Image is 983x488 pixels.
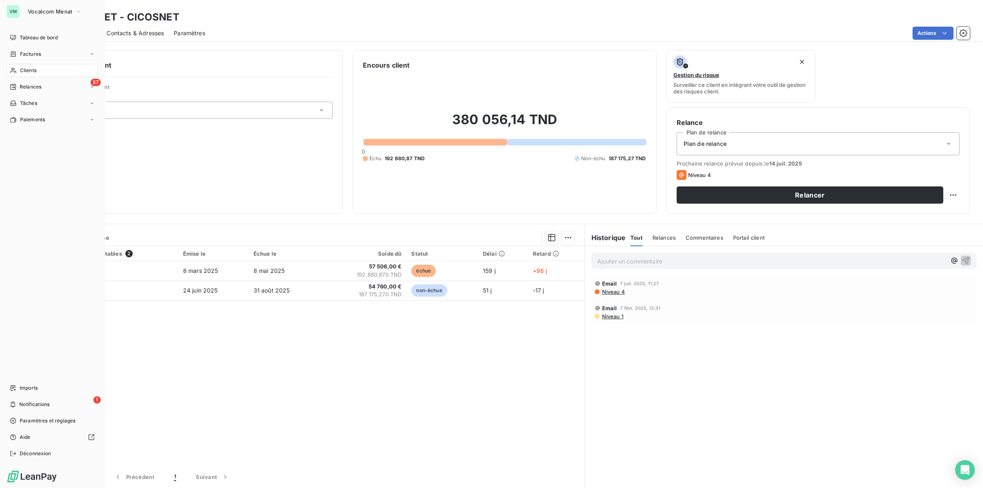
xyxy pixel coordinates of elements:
[7,5,20,18] div: VM
[620,306,660,311] span: 7 févr. 2025, 12:31
[28,8,72,15] span: Vocalcom Menat
[7,31,98,44] a: Tableau de bord
[620,281,659,286] span: 7 juil. 2025, 11:27
[533,287,544,294] span: -17 j
[7,113,98,126] a: Paiements
[7,414,98,427] a: Paramètres et réglages
[20,50,41,58] span: Factures
[93,396,101,404] span: 1
[326,271,402,279] span: 192 880,870 TND
[585,233,626,243] h6: Historique
[688,172,711,178] span: Niveau 4
[7,431,98,444] a: Aide
[602,280,617,287] span: Email
[7,470,57,483] img: Logo LeanPay
[609,155,646,162] span: 187 175,27 TND
[363,111,646,136] h2: 380 056,14 TND
[411,284,447,297] span: non-échue
[104,468,164,486] button: Précédent
[630,234,643,241] span: Tout
[411,265,436,277] span: échue
[19,401,50,408] span: Notifications
[174,29,205,37] span: Paramètres
[673,82,809,95] span: Surveiller ce client en intégrant votre outil de gestion des risques client.
[483,287,492,294] span: 51 j
[652,234,676,241] span: Relances
[673,72,719,78] span: Gestion du risque
[326,291,402,299] span: 187 175,270 TND
[602,305,617,311] span: Email
[20,434,31,441] span: Aide
[20,384,38,392] span: Imports
[7,97,98,110] a: Tâches
[20,417,75,424] span: Paramètres et réglages
[385,155,425,162] span: 192 880,87 TND
[183,267,218,274] span: 8 mars 2025
[183,250,244,257] div: Émise le
[369,155,381,162] span: Échu
[677,160,960,167] span: Prochaine relance prévue depuis le
[183,287,218,294] span: 24 juin 2025
[677,118,960,127] h6: Relance
[125,250,133,257] span: 2
[533,250,580,257] div: Retard
[7,64,98,77] a: Clients
[362,148,365,155] span: 0
[326,250,402,257] div: Solde dû
[50,60,333,70] h6: Informations client
[174,473,176,481] span: 1
[7,80,98,93] a: 37Relances
[326,263,402,271] span: 57 506,00 €
[483,267,496,274] span: 159 j
[686,234,723,241] span: Commentaires
[483,250,523,257] div: Délai
[20,116,45,123] span: Paiements
[254,267,285,274] span: 8 mai 2025
[66,84,333,95] span: Propriétés Client
[7,381,98,395] a: Imports
[20,450,51,457] span: Déconnexion
[411,250,473,257] div: Statut
[363,60,410,70] h6: Encours client
[20,34,58,41] span: Tableau de bord
[91,79,101,86] span: 37
[533,267,547,274] span: +98 j
[955,460,975,480] div: Open Intercom Messenger
[186,468,239,486] button: Suivant
[20,83,41,91] span: Relances
[254,250,316,257] div: Échue le
[7,48,98,61] a: Factures
[20,100,37,107] span: Tâches
[106,29,164,37] span: Contacts & Adresses
[71,250,173,257] div: Pièces comptables
[913,27,954,40] button: Actions
[601,288,625,295] span: Niveau 4
[733,234,765,241] span: Portail client
[684,140,727,148] span: Plan de relance
[326,283,402,291] span: 54 760,00 €
[581,155,605,162] span: Non-échu
[254,287,290,294] span: 31 août 2025
[72,10,179,25] h3: ICOSNET - CICOSNET
[677,186,943,204] button: Relancer
[769,160,802,167] span: 14 juil. 2025
[666,50,816,102] button: Gestion du risqueSurveiller ce client en intégrant votre outil de gestion des risques client.
[601,313,623,320] span: Niveau 1
[164,468,186,486] button: 1
[20,67,36,74] span: Clients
